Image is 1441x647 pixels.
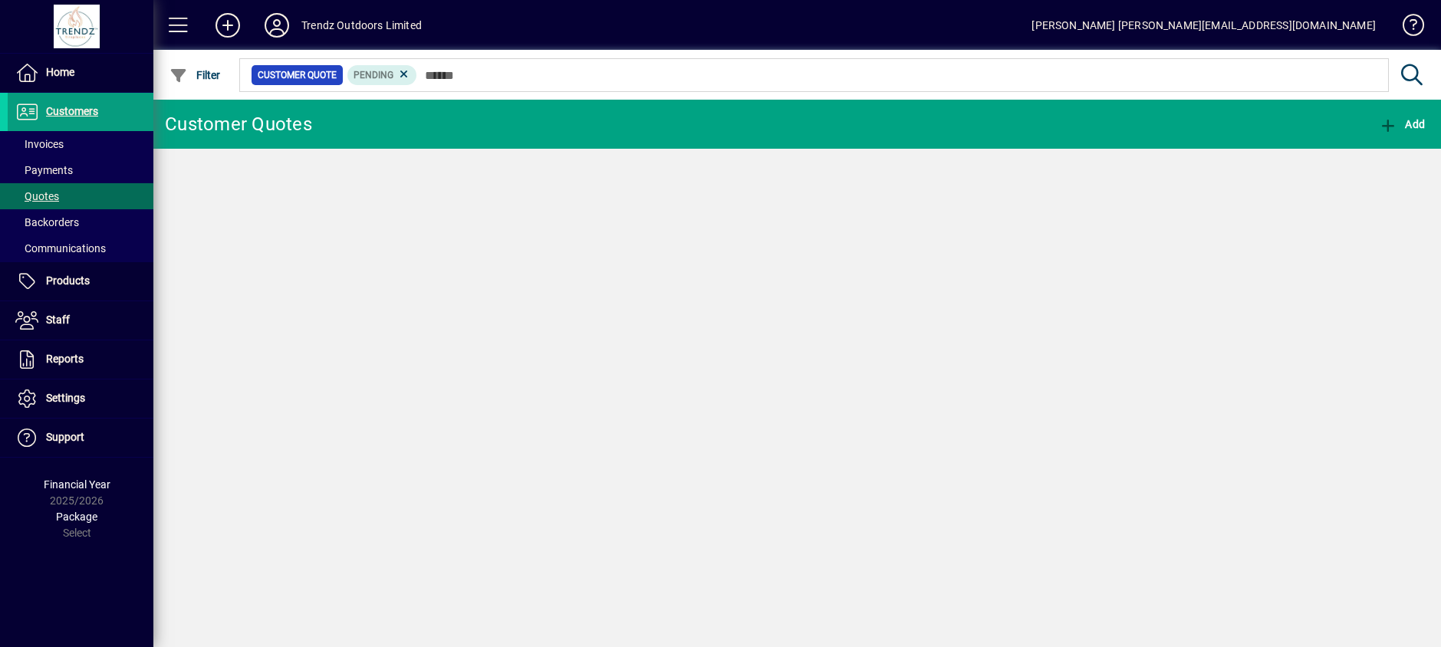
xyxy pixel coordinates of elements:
[1375,110,1429,138] button: Add
[15,216,79,228] span: Backorders
[8,340,153,379] a: Reports
[8,379,153,418] a: Settings
[347,65,417,85] mat-chip: Pending Status: Pending
[46,431,84,443] span: Support
[15,242,106,255] span: Communications
[301,13,422,38] div: Trendz Outdoors Limited
[44,478,110,491] span: Financial Year
[8,419,153,457] a: Support
[1379,118,1425,130] span: Add
[8,183,153,209] a: Quotes
[15,164,73,176] span: Payments
[258,67,337,83] span: Customer Quote
[8,235,153,261] a: Communications
[15,138,64,150] span: Invoices
[354,70,393,80] span: Pending
[46,392,85,404] span: Settings
[8,157,153,183] a: Payments
[46,105,98,117] span: Customers
[1391,3,1422,53] a: Knowledge Base
[8,54,153,92] a: Home
[166,61,225,89] button: Filter
[165,112,312,136] div: Customer Quotes
[46,314,70,326] span: Staff
[252,11,301,39] button: Profile
[1031,13,1376,38] div: [PERSON_NAME] [PERSON_NAME][EMAIL_ADDRESS][DOMAIN_NAME]
[46,66,74,78] span: Home
[56,511,97,523] span: Package
[8,131,153,157] a: Invoices
[8,301,153,340] a: Staff
[8,209,153,235] a: Backorders
[169,69,221,81] span: Filter
[8,262,153,301] a: Products
[46,353,84,365] span: Reports
[203,11,252,39] button: Add
[15,190,59,202] span: Quotes
[46,274,90,287] span: Products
